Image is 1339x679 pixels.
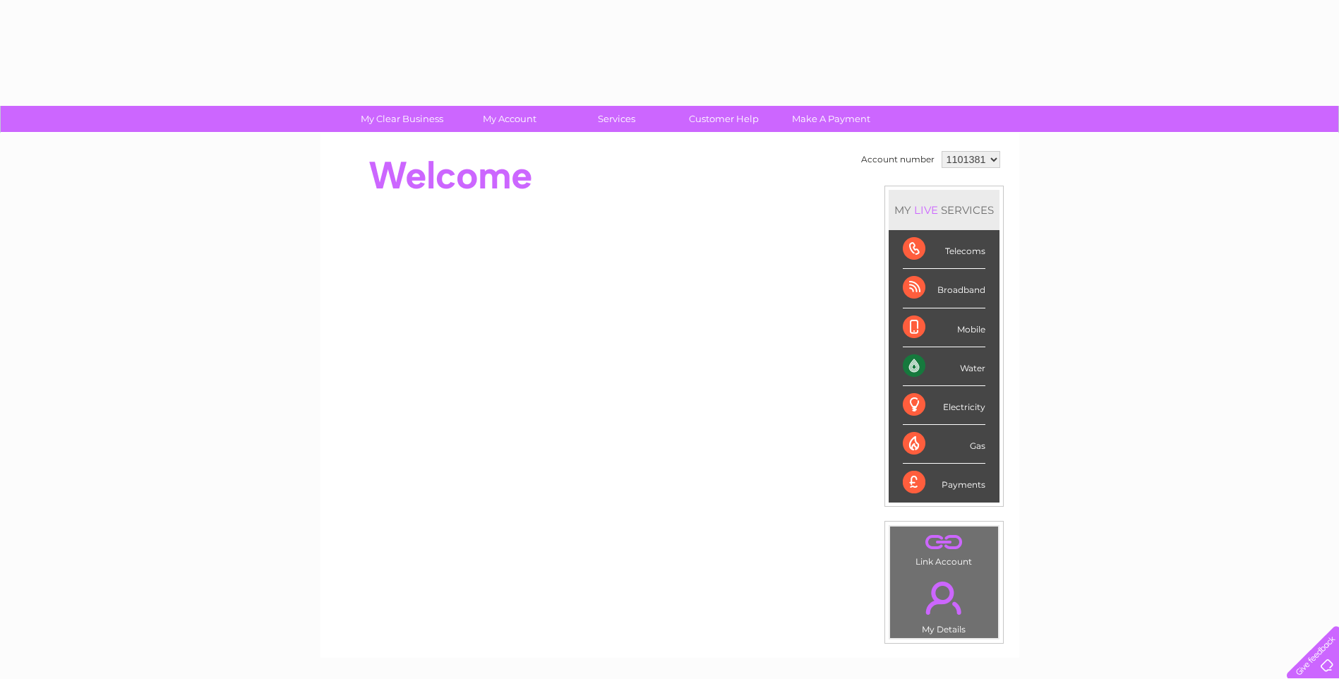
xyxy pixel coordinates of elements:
a: . [894,573,995,623]
div: Gas [903,425,985,464]
td: My Details [889,570,999,639]
a: Customer Help [666,106,782,132]
div: Payments [903,464,985,502]
a: My Account [451,106,568,132]
div: Water [903,347,985,386]
div: Telecoms [903,230,985,269]
td: Link Account [889,526,999,570]
a: Make A Payment [773,106,889,132]
div: Electricity [903,386,985,425]
div: Mobile [903,308,985,347]
div: Broadband [903,269,985,308]
td: Account number [858,148,938,172]
a: Services [558,106,675,132]
a: My Clear Business [344,106,460,132]
div: MY SERVICES [889,190,999,230]
a: . [894,530,995,555]
div: LIVE [911,203,941,217]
